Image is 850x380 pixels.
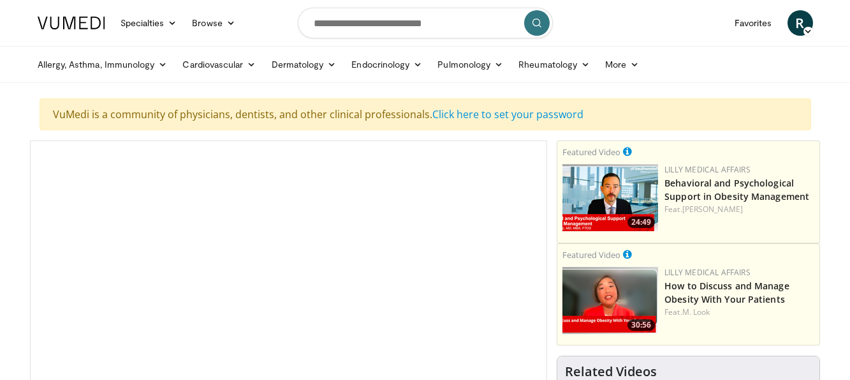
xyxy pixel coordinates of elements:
[597,52,647,77] a: More
[682,204,743,215] a: [PERSON_NAME]
[627,319,655,331] span: 30:56
[511,52,597,77] a: Rheumatology
[788,10,813,36] a: R
[344,52,430,77] a: Endocrinology
[562,146,620,158] small: Featured Video
[627,217,655,228] span: 24:49
[565,364,657,379] h4: Related Videos
[664,280,789,305] a: How to Discuss and Manage Obesity With Your Patients
[664,267,751,278] a: Lilly Medical Affairs
[562,249,620,261] small: Featured Video
[184,10,243,36] a: Browse
[727,10,780,36] a: Favorites
[664,307,814,318] div: Feat.
[432,107,583,121] a: Click here to set your password
[562,164,658,231] img: ba3304f6-7838-4e41-9c0f-2e31ebde6754.png.150x105_q85_crop-smart_upscale.png
[562,164,658,231] a: 24:49
[682,307,710,317] a: M. Look
[264,52,344,77] a: Dermatology
[40,98,811,130] div: VuMedi is a community of physicians, dentists, and other clinical professionals.
[664,204,814,215] div: Feat.
[298,8,553,38] input: Search topics, interventions
[113,10,185,36] a: Specialties
[664,177,809,202] a: Behavioral and Psychological Support in Obesity Management
[562,267,658,334] img: c98a6a29-1ea0-4bd5-8cf5-4d1e188984a7.png.150x105_q85_crop-smart_upscale.png
[175,52,263,77] a: Cardiovascular
[430,52,511,77] a: Pulmonology
[664,164,751,175] a: Lilly Medical Affairs
[562,267,658,334] a: 30:56
[30,52,175,77] a: Allergy, Asthma, Immunology
[38,17,105,29] img: VuMedi Logo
